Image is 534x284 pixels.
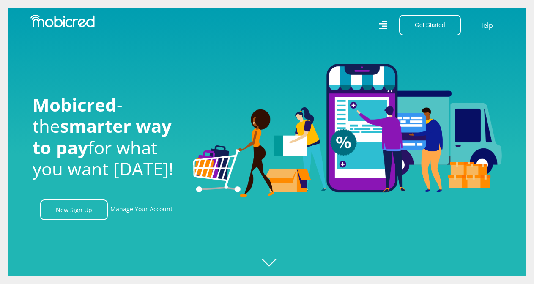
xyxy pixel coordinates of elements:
[193,64,502,197] img: Welcome to Mobicred
[399,15,461,35] button: Get Started
[33,114,172,159] span: smarter way to pay
[30,15,95,27] img: Mobicred
[110,199,173,220] a: Manage Your Account
[478,20,493,31] a: Help
[33,94,181,180] h1: - the for what you want [DATE]!
[40,199,108,220] a: New Sign Up
[33,93,117,117] span: Mobicred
